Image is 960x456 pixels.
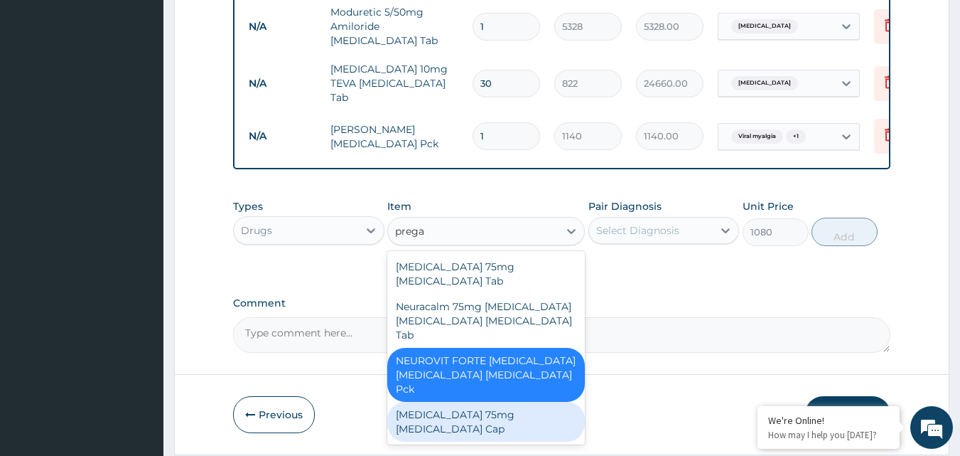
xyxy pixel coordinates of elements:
span: Viral myalgia [731,129,783,144]
span: [MEDICAL_DATA] [731,19,798,33]
td: N/A [242,14,323,40]
img: d_794563401_company_1708531726252_794563401 [26,71,58,107]
div: Select Diagnosis [596,223,679,238]
label: Unit Price [743,199,794,213]
label: Comment [233,297,891,309]
div: [MEDICAL_DATA] 75mg [MEDICAL_DATA] Cap [387,402,585,442]
div: We're Online! [768,414,889,427]
button: Submit [805,396,890,433]
span: We're online! [82,137,196,281]
label: Pair Diagnosis [588,199,662,213]
div: [MEDICAL_DATA] 75mg [MEDICAL_DATA] Tab [387,254,585,294]
label: Types [233,201,263,213]
td: N/A [242,70,323,97]
td: [PERSON_NAME] [MEDICAL_DATA] Pck [323,115,465,158]
label: Item [387,199,411,213]
p: How may I help you today? [768,429,889,441]
button: Add [811,218,878,246]
div: NEUROVIT FORTE [MEDICAL_DATA] [MEDICAL_DATA] [MEDICAL_DATA] Pck [387,348,585,402]
span: + 1 [786,129,806,144]
div: Neuracalm 75mg [MEDICAL_DATA] [MEDICAL_DATA] [MEDICAL_DATA] Tab [387,294,585,348]
div: Drugs [241,223,272,238]
div: Minimize live chat window [233,7,267,41]
td: [MEDICAL_DATA] 10mg TEVA [MEDICAL_DATA] Tab [323,55,465,112]
div: Chat with us now [74,80,239,98]
textarea: Type your message and hit 'Enter' [7,304,271,354]
button: Previous [233,396,315,433]
span: [MEDICAL_DATA] [731,76,798,90]
td: N/A [242,123,323,149]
